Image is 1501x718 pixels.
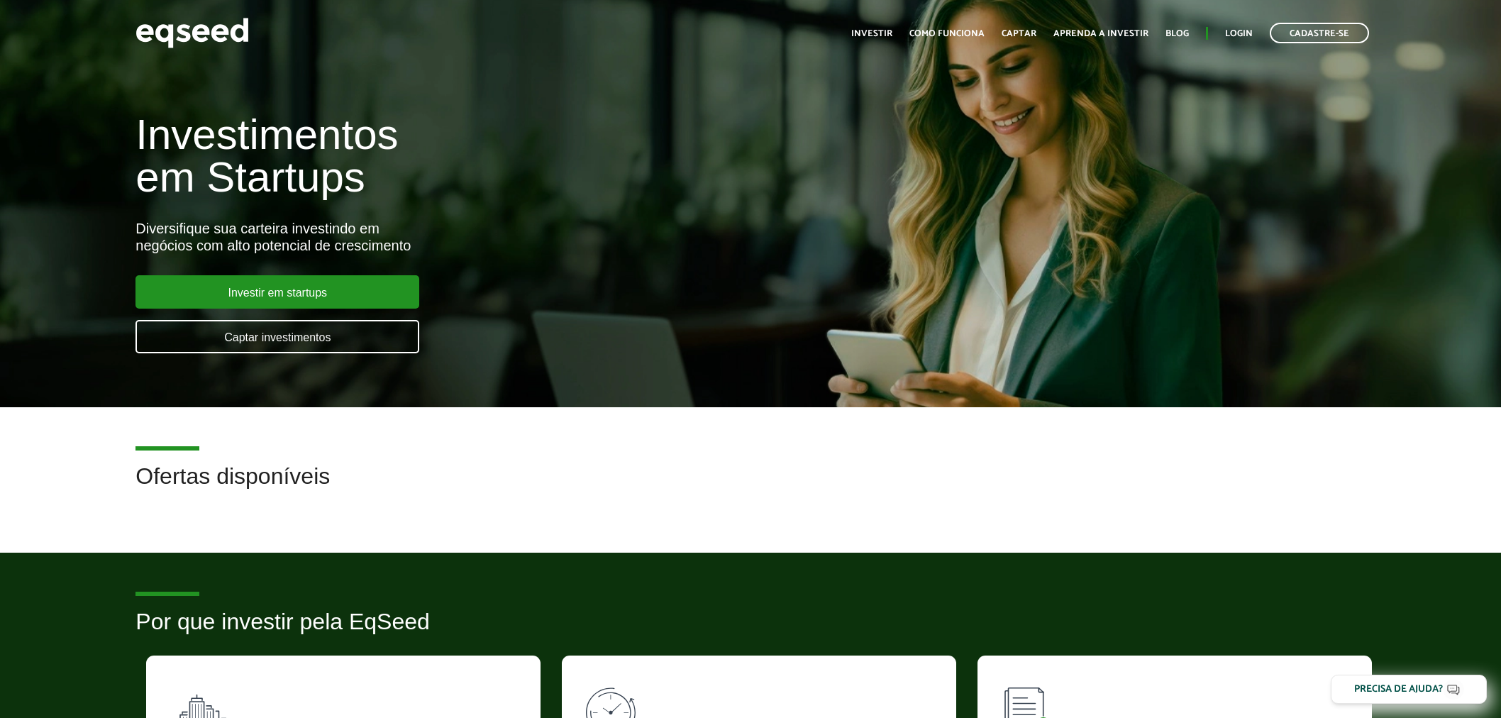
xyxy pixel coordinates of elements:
a: Blog [1165,29,1189,38]
h2: Ofertas disponíveis [135,464,1365,510]
h2: Por que investir pela EqSeed [135,609,1365,656]
a: Como funciona [909,29,985,38]
a: Captar [1002,29,1036,38]
a: Investir em startups [135,275,419,309]
div: Diversifique sua carteira investindo em negócios com alto potencial de crescimento [135,220,865,254]
a: Aprenda a investir [1053,29,1148,38]
a: Login [1225,29,1253,38]
a: Investir [851,29,892,38]
a: Cadastre-se [1270,23,1369,43]
a: Captar investimentos [135,320,419,353]
h1: Investimentos em Startups [135,114,865,199]
img: EqSeed [135,14,249,52]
